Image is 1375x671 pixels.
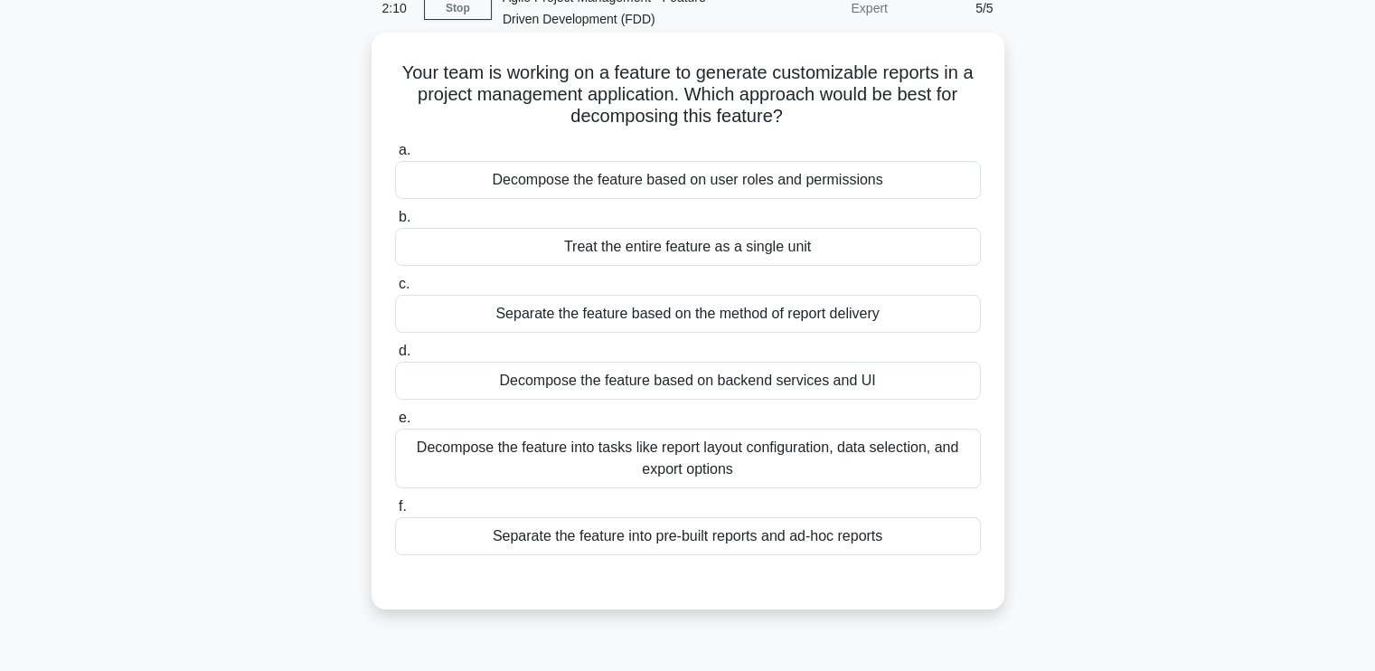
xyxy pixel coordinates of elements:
[399,343,410,358] span: d.
[399,276,410,291] span: c.
[399,209,410,224] span: b.
[395,517,981,555] div: Separate the feature into pre-built reports and ad-hoc reports
[395,295,981,333] div: Separate the feature based on the method of report delivery
[395,161,981,199] div: Decompose the feature based on user roles and permissions
[399,410,410,425] span: e.
[393,61,983,128] h5: Your team is working on a feature to generate customizable reports in a project management applic...
[399,142,410,157] span: a.
[395,429,981,488] div: Decompose the feature into tasks like report layout configuration, data selection, and export opt...
[399,498,407,514] span: f.
[395,228,981,266] div: Treat the entire feature as a single unit
[395,362,981,400] div: Decompose the feature based on backend services and UI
